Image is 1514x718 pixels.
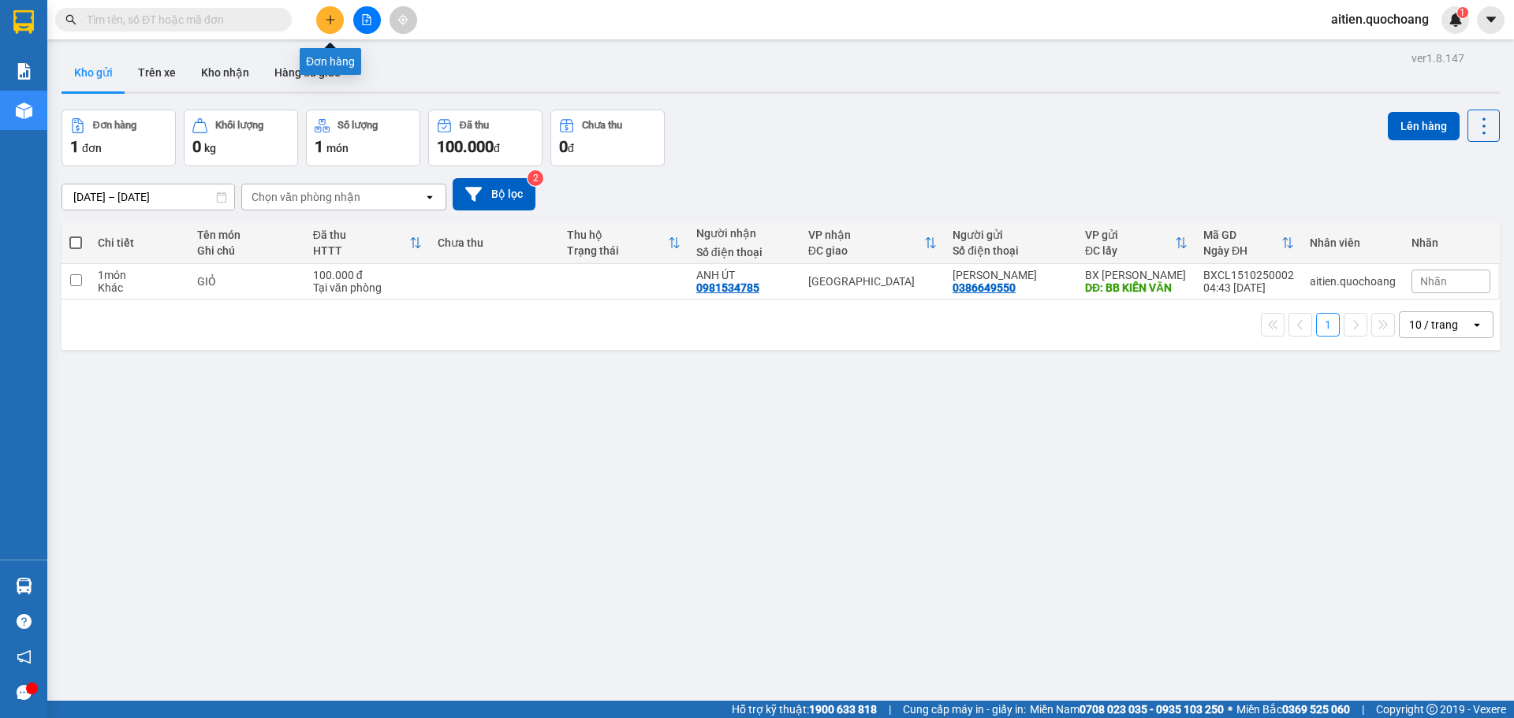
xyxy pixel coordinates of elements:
[1310,275,1396,288] div: aitien.quochoang
[252,189,360,205] div: Chọn văn phòng nhận
[17,649,32,664] span: notification
[1236,701,1350,718] span: Miền Bắc
[953,281,1016,294] div: 0386649550
[437,137,494,156] span: 100.000
[1228,706,1232,712] span: ⚪️
[306,110,420,166] button: Số lượng1món
[313,269,422,281] div: 100.000 đ
[98,269,181,281] div: 1 món
[1471,318,1483,331] svg: open
[953,229,1069,241] div: Người gửi
[65,14,76,25] span: search
[1460,7,1465,18] span: 1
[808,244,924,257] div: ĐC giao
[1484,13,1498,27] span: caret-down
[808,229,924,241] div: VP nhận
[567,229,668,241] div: Thu hộ
[453,178,535,210] button: Bộ lọc
[696,227,792,240] div: Người nhận
[550,110,665,166] button: Chưa thu0đ
[93,120,136,131] div: Đơn hàng
[13,10,34,34] img: logo-vxr
[1316,313,1340,337] button: 1
[1203,269,1294,281] div: BXCL1510250002
[353,6,381,34] button: file-add
[305,222,430,264] th: Toggle SortBy
[390,6,417,34] button: aim
[361,14,372,25] span: file-add
[98,236,181,249] div: Chi tiết
[438,236,551,249] div: Chưa thu
[315,137,323,156] span: 1
[559,137,568,156] span: 0
[696,269,792,281] div: ANH ÚT
[1085,269,1188,281] div: BX [PERSON_NAME]
[1409,317,1458,333] div: 10 / trang
[197,275,297,288] div: GIỎ
[800,222,945,264] th: Toggle SortBy
[326,142,349,154] span: món
[1362,701,1364,718] span: |
[337,120,378,131] div: Số lượng
[16,63,32,80] img: solution-icon
[184,110,298,166] button: Khối lượng0kg
[953,244,1069,257] div: Số điện thoại
[1411,236,1490,249] div: Nhãn
[494,142,500,154] span: đ
[1310,236,1396,249] div: Nhân viên
[197,244,297,257] div: Ghi chú
[300,48,361,75] div: Đơn hàng
[125,54,188,91] button: Trên xe
[17,685,32,700] span: message
[313,281,422,294] div: Tại văn phòng
[528,170,543,186] sup: 2
[889,701,891,718] span: |
[1085,244,1175,257] div: ĐC lấy
[1426,704,1438,715] span: copyright
[903,701,1026,718] span: Cung cấp máy in - giấy in:
[262,54,353,91] button: Hàng đã giao
[316,6,344,34] button: plus
[62,110,176,166] button: Đơn hàng1đơn
[62,54,125,91] button: Kho gửi
[460,120,489,131] div: Đã thu
[192,137,201,156] span: 0
[953,269,1069,281] div: CHÚ VŨ
[568,142,574,154] span: đ
[567,244,668,257] div: Trạng thái
[1420,275,1447,288] span: Nhãn
[313,229,409,241] div: Đã thu
[732,701,877,718] span: Hỗ trợ kỹ thuật:
[313,244,409,257] div: HTTT
[1077,222,1195,264] th: Toggle SortBy
[1388,112,1460,140] button: Lên hàng
[16,578,32,594] img: warehouse-icon
[1203,244,1281,257] div: Ngày ĐH
[809,703,877,716] strong: 1900 633 818
[1203,281,1294,294] div: 04:43 [DATE]
[1457,7,1468,18] sup: 1
[1195,222,1302,264] th: Toggle SortBy
[62,184,234,210] input: Select a date range.
[1282,703,1350,716] strong: 0369 525 060
[1449,13,1463,27] img: icon-new-feature
[696,281,759,294] div: 0981534785
[1085,281,1188,294] div: DĐ: BB KIẾN VĂN
[1411,50,1464,67] div: ver 1.8.147
[1318,9,1441,29] span: aitien.quochoang
[325,14,336,25] span: plus
[98,281,181,294] div: Khác
[808,275,937,288] div: [GEOGRAPHIC_DATA]
[87,11,273,28] input: Tìm tên, số ĐT hoặc mã đơn
[397,14,408,25] span: aim
[582,120,622,131] div: Chưa thu
[1080,703,1224,716] strong: 0708 023 035 - 0935 103 250
[188,54,262,91] button: Kho nhận
[1030,701,1224,718] span: Miền Nam
[215,120,263,131] div: Khối lượng
[559,222,688,264] th: Toggle SortBy
[696,246,792,259] div: Số điện thoại
[423,191,436,203] svg: open
[428,110,543,166] button: Đã thu100.000đ
[1085,229,1175,241] div: VP gửi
